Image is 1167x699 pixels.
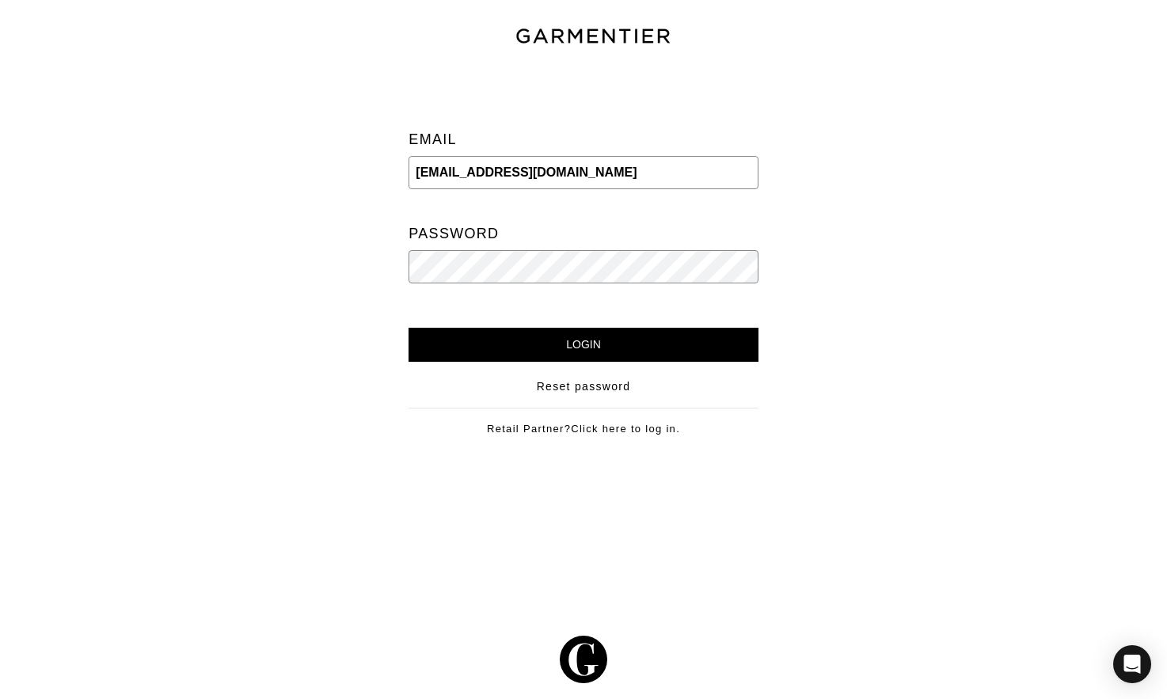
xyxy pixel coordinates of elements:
label: Email [409,123,457,156]
img: garmentier-text-8466448e28d500cc52b900a8b1ac6a0b4c9bd52e9933ba870cc531a186b44329.png [514,26,672,47]
input: Login [409,328,758,362]
div: Open Intercom Messenger [1113,645,1151,683]
img: g-602364139e5867ba59c769ce4266a9601a3871a1516a6a4c3533f4bc45e69684.svg [560,636,607,683]
div: Retail Partner? [409,408,758,437]
a: Reset password [537,378,631,395]
label: Password [409,218,499,250]
a: Click here to log in. [571,423,680,435]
